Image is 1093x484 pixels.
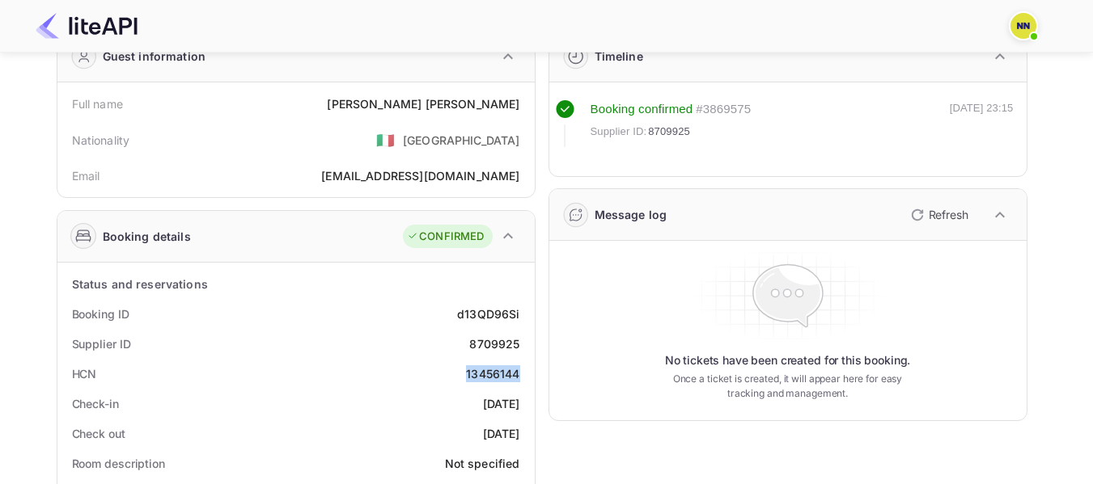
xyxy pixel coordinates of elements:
[595,206,667,223] div: Message log
[72,455,165,472] div: Room description
[72,365,97,382] div: HCN
[72,425,125,442] div: Check out
[376,125,395,154] span: United States
[466,365,519,382] div: 13456144
[36,13,138,39] img: LiteAPI Logo
[469,335,519,352] div: 8709925
[929,206,968,223] p: Refresh
[591,124,647,140] span: Supplier ID:
[648,124,690,140] span: 8709925
[665,352,911,368] p: No tickets have been created for this booking.
[321,167,519,184] div: [EMAIL_ADDRESS][DOMAIN_NAME]
[696,100,751,119] div: # 3869575
[72,95,123,112] div: Full name
[901,202,975,228] button: Refresh
[445,455,520,472] div: Not specified
[483,425,520,442] div: [DATE]
[327,95,519,112] div: [PERSON_NAME] [PERSON_NAME]
[591,100,693,119] div: Booking confirmed
[483,395,520,412] div: [DATE]
[72,276,208,293] div: Status and reservations
[407,229,484,245] div: CONFIRMED
[72,395,119,412] div: Check-in
[103,228,191,245] div: Booking details
[595,48,643,65] div: Timeline
[457,305,519,322] div: d13QD96Si
[660,372,916,401] p: Once a ticket is created, it will appear here for easy tracking and management.
[72,132,130,149] div: Nationality
[72,305,129,322] div: Booking ID
[72,167,100,184] div: Email
[72,335,131,352] div: Supplier ID
[403,132,520,149] div: [GEOGRAPHIC_DATA]
[1010,13,1036,39] img: N/A N/A
[103,48,206,65] div: Guest information
[950,100,1014,147] div: [DATE] 23:15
